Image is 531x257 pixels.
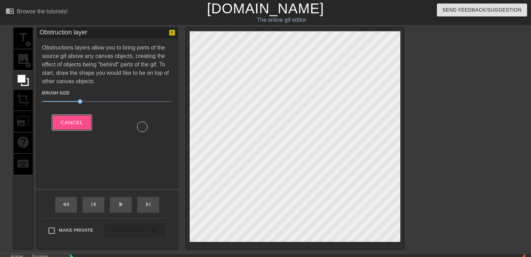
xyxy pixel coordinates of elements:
[117,200,125,209] span: play_arrow
[42,44,172,132] div: Obstructions layers allow you to bring parts of the source gif above any canvas objects, creating...
[61,118,83,127] span: Cancel
[6,7,14,15] span: menu_book
[40,28,87,38] div: Obstruction layer
[181,16,382,24] div: The online gif editor
[144,200,152,209] span: skip_next
[6,7,68,18] a: Browse the tutorials!
[207,1,324,16] a: [DOMAIN_NAME]
[42,90,70,97] label: Brush Size
[59,227,93,234] span: Make Private
[17,8,68,14] div: Browse the tutorials!
[62,200,70,209] span: fast_rewind
[89,200,98,209] span: skip_previous
[52,115,91,130] button: Cancel
[437,4,527,17] button: Send Feedback/Suggestion
[442,6,522,14] span: Send Feedback/Suggestion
